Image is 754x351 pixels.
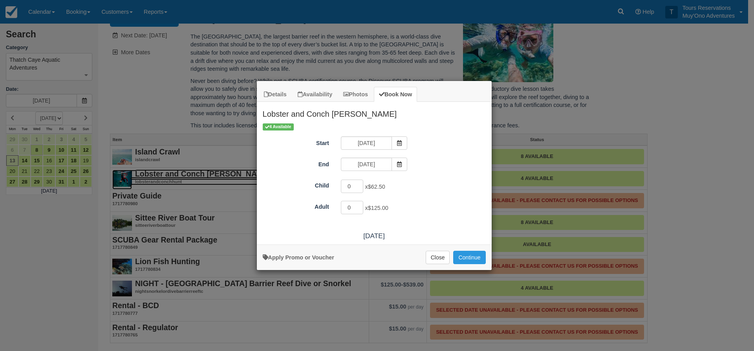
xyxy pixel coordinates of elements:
span: 4 Available [263,123,294,130]
div: Item Modal [257,102,492,241]
span: $125.00 [368,205,388,211]
a: Apply Voucher [263,254,334,261]
label: Adult [257,200,335,211]
label: Start [257,136,335,147]
button: Close [426,251,450,264]
label: End [257,158,335,169]
input: Child [341,180,364,193]
a: Photos [338,87,373,102]
a: Book Now [374,87,417,102]
span: $62.50 [368,184,385,190]
span: x [365,205,388,211]
button: Add to Booking [453,251,485,264]
a: Availability [293,87,337,102]
a: Details [259,87,292,102]
span: [DATE] [363,232,384,240]
input: Adult [341,201,364,214]
span: x [365,184,385,190]
h2: Lobster and Conch [PERSON_NAME] [257,102,492,122]
label: Child [257,179,335,190]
